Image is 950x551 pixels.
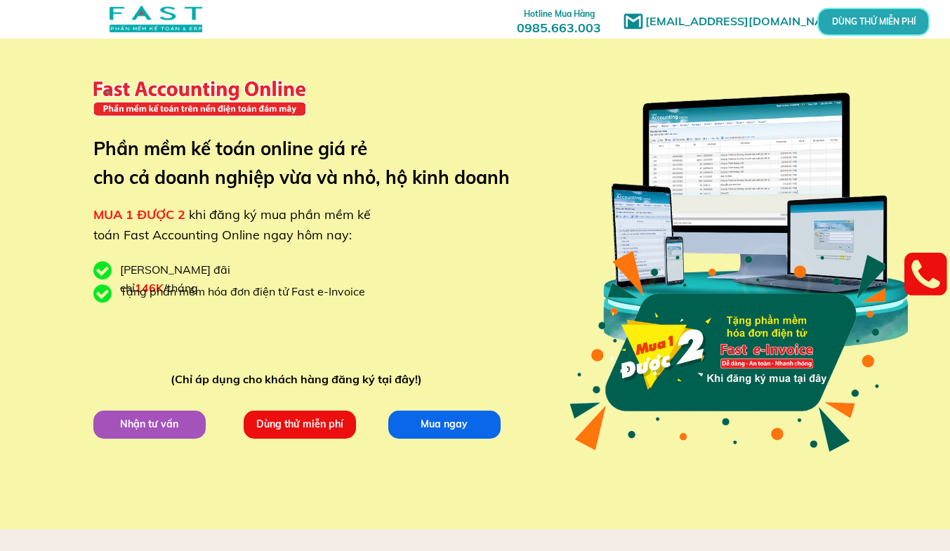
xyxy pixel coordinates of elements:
span: MUA 1 ĐƯỢC 2 [93,206,185,223]
p: Mua ngay [388,411,501,439]
span: khi đăng ký mua phần mềm kế toán Fast Accounting Online ngay hôm nay: [93,206,371,243]
span: 146K [135,281,164,295]
div: (Chỉ áp dụng cho khách hàng đăng ký tại đây!) [171,371,428,389]
h1: [EMAIL_ADDRESS][DOMAIN_NAME] [645,13,852,31]
div: Tặng phần mềm hóa đơn điện tử Fast e-Invoice [120,283,376,301]
h3: 0985.663.003 [501,5,616,35]
p: Nhận tư vấn [93,411,206,439]
p: Dùng thử miễn phí [244,411,356,439]
div: [PERSON_NAME] đãi chỉ /tháng [120,261,303,297]
span: Hotline Mua Hàng [524,8,595,19]
h3: Phần mềm kế toán online giá rẻ cho cả doanh nghiệp vừa và nhỏ, hộ kinh doanh [93,134,531,192]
